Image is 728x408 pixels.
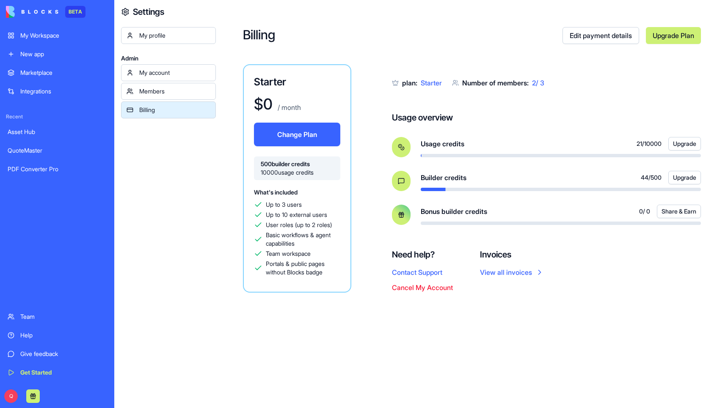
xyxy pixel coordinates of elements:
[3,64,112,81] a: Marketplace
[4,389,18,403] span: Q
[261,160,334,168] span: 500 builder credits
[254,96,273,112] h1: $ 0
[421,206,487,216] span: Bonus builder credits
[121,64,216,81] a: My account
[139,87,210,96] div: Members
[139,31,210,40] div: My profile
[65,6,85,18] div: BETA
[139,106,210,114] div: Billing
[20,68,107,77] div: Marketplace
[3,142,112,159] a: QuoteMaster
[20,31,107,40] div: My Workspace
[254,75,340,89] h3: Starter
[266,221,332,229] span: User roles (up to 2 roles)
[3,364,112,381] a: Get Started
[532,79,544,87] span: 2 / 3
[20,50,107,58] div: New app
[3,161,112,178] a: PDF Converter Pro
[254,189,298,196] span: What's included
[266,260,340,277] span: Portals & public pages without Blocks badge
[480,249,544,260] h4: Invoices
[462,79,529,87] span: Number of members:
[121,101,216,118] a: Billing
[3,113,112,120] span: Recent
[646,27,701,44] a: Upgrade Plan
[3,27,112,44] a: My Workspace
[563,27,639,44] a: Edit payment details
[421,79,442,87] span: Starter
[3,345,112,362] a: Give feedback
[637,140,662,148] span: 21 / 10000
[421,173,466,183] span: Builder credits
[668,171,701,184] button: Upgrade
[20,331,107,340] div: Help
[20,350,107,358] div: Give feedback
[266,211,327,219] span: Up to 10 external users
[6,6,58,18] img: logo
[133,6,164,18] h4: Settings
[20,87,107,96] div: Integrations
[121,54,216,63] span: Admin
[657,205,701,218] button: Share & Earn
[261,168,334,177] span: 10000 usage credits
[20,312,107,321] div: Team
[254,123,340,146] button: Change Plan
[8,165,107,173] div: PDF Converter Pro
[243,64,351,293] a: Starter$0 / monthChange Plan500builder credits10000usage creditsWhat's includedUp to 3 usersUp to...
[139,68,210,77] div: My account
[668,137,701,151] button: Upgrade
[421,139,464,149] span: Usage credits
[266,231,340,248] span: Basic workflows & agent capabilities
[3,327,112,344] a: Help
[121,83,216,100] a: Members
[3,46,112,63] a: New app
[3,123,112,140] a: Asset Hub
[243,27,563,44] h2: Billing
[3,308,112,325] a: Team
[639,207,650,216] span: 0 / 0
[266,200,302,209] span: Up to 3 users
[20,368,107,377] div: Get Started
[276,102,301,112] p: / month
[402,79,417,87] span: plan:
[392,282,453,293] button: Cancel My Account
[641,173,662,182] span: 44 / 500
[8,146,107,155] div: QuoteMaster
[121,27,216,44] a: My profile
[3,83,112,100] a: Integrations
[8,128,107,136] div: Asset Hub
[392,267,442,277] button: Contact Support
[480,267,544,277] a: View all invoices
[266,249,311,258] span: Team workspace
[6,6,85,18] a: BETA
[392,112,453,123] h4: Usage overview
[392,249,453,260] h4: Need help?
